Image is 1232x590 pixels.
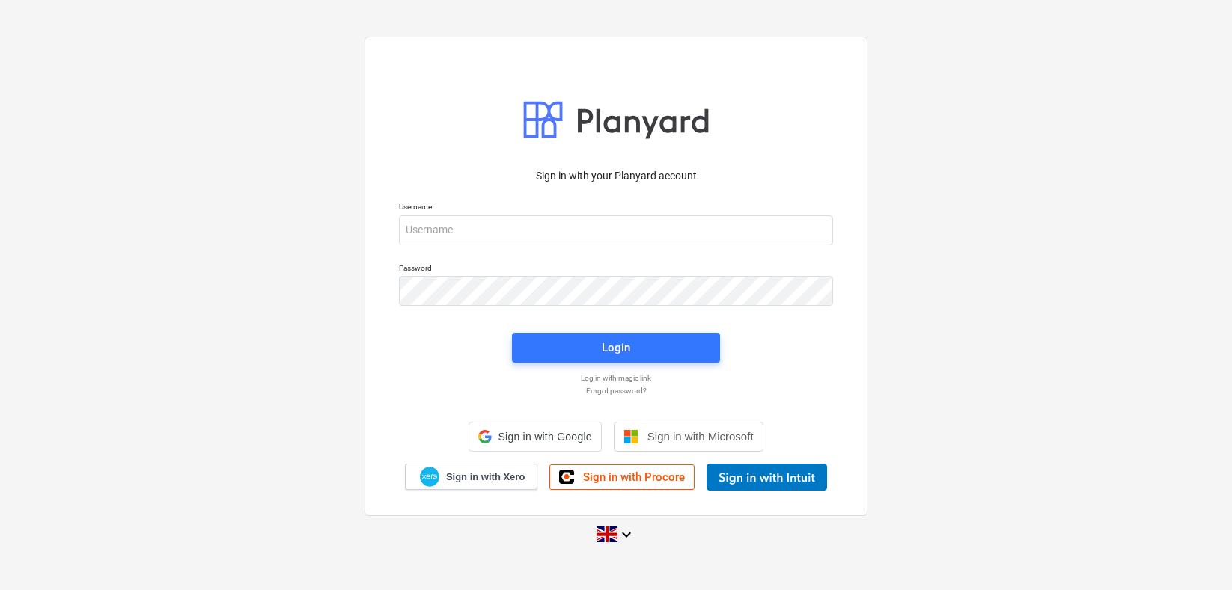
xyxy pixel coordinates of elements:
a: Log in with magic link [391,373,841,383]
a: Sign in with Xero [405,464,538,490]
span: Sign in with Procore [583,470,685,484]
span: Sign in with Google [498,431,591,443]
img: Microsoft logo [623,429,638,444]
a: Sign in with Procore [549,464,695,490]
div: Sign in with Google [469,422,601,452]
input: Username [399,215,833,245]
p: Password [399,263,833,276]
p: Sign in with your Planyard account [399,168,833,184]
div: Login [602,338,630,357]
p: Username [399,202,833,215]
span: Sign in with Microsoft [647,430,754,443]
button: Login [512,333,720,363]
i: keyboard_arrow_down [617,526,635,544]
a: Forgot password? [391,386,841,396]
span: Sign in with Xero [446,470,525,484]
img: Xero logo [420,467,439,487]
